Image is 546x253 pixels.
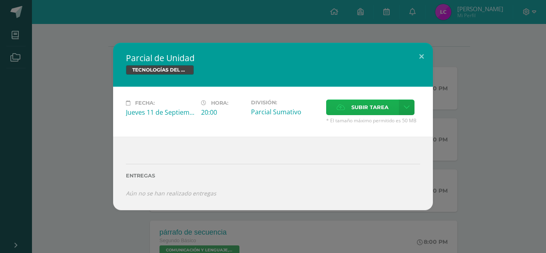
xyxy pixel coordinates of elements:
[201,108,245,117] div: 20:00
[326,117,420,124] span: * El tamaño máximo permitido es 50 MB
[251,100,320,106] label: División:
[251,108,320,116] div: Parcial Sumativo
[126,52,420,64] h2: Parcial de Unidad
[135,100,155,106] span: Fecha:
[126,189,216,197] i: Aún no se han realizado entregas
[410,43,433,70] button: Close (Esc)
[126,108,195,117] div: Jueves 11 de Septiembre
[126,173,420,179] label: Entregas
[126,65,194,75] span: TECNOLOGÍAS DEL APRENDIZAJE Y LA COMUNICACIÓN
[211,100,228,106] span: Hora:
[351,100,389,115] span: Subir tarea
